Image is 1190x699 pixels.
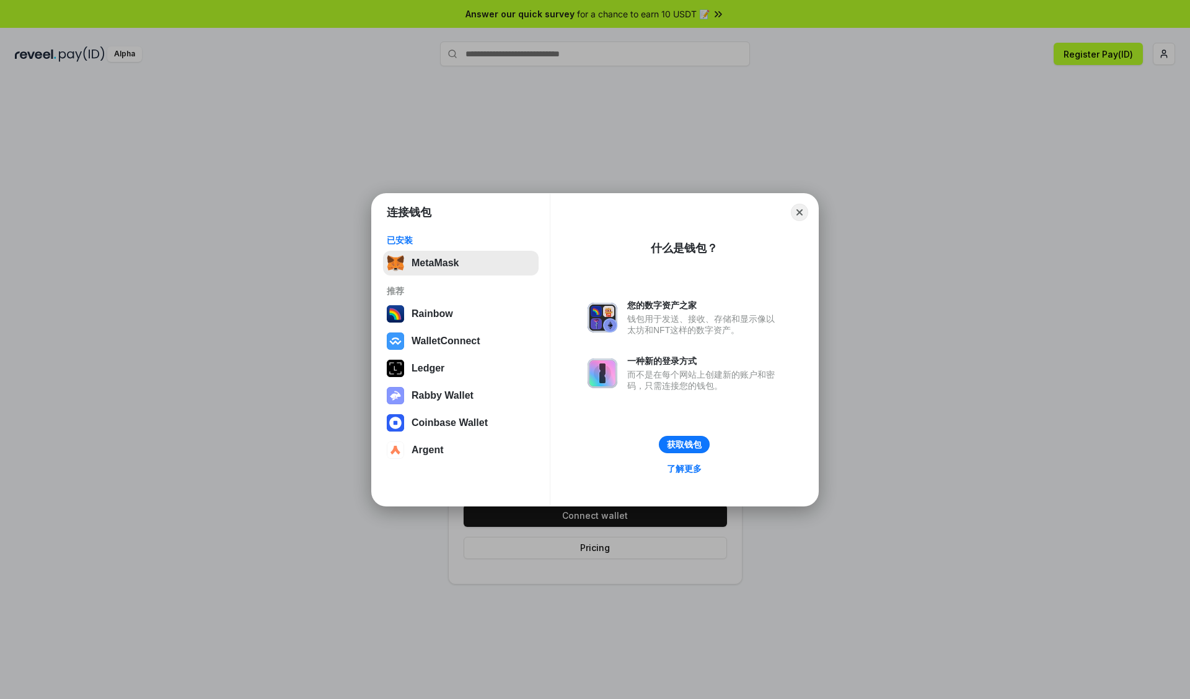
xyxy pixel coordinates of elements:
[667,463,702,474] div: 了解更多
[412,390,474,401] div: Rabby Wallet
[383,438,539,462] button: Argent
[667,439,702,450] div: 获取钱包
[588,303,617,332] img: svg+xml,%3Csvg%20xmlns%3D%22http%3A%2F%2Fwww.w3.org%2F2000%2Fsvg%22%20fill%3D%22none%22%20viewBox...
[387,387,404,404] img: svg+xml,%3Csvg%20xmlns%3D%22http%3A%2F%2Fwww.w3.org%2F2000%2Fsvg%22%20fill%3D%22none%22%20viewBox...
[387,305,404,323] img: svg+xml,%3Csvg%20width%3D%22120%22%20height%3D%22120%22%20viewBox%3D%220%200%20120%20120%22%20fil...
[387,441,404,459] img: svg+xml,%3Csvg%20width%3D%2228%22%20height%3D%2228%22%20viewBox%3D%220%200%2028%2028%22%20fill%3D...
[387,414,404,432] img: svg+xml,%3Csvg%20width%3D%2228%22%20height%3D%2228%22%20viewBox%3D%220%200%2028%2028%22%20fill%3D...
[383,410,539,435] button: Coinbase Wallet
[412,308,453,319] div: Rainbow
[387,205,431,220] h1: 连接钱包
[387,285,535,297] div: 推荐
[387,360,404,377] img: svg+xml,%3Csvg%20xmlns%3D%22http%3A%2F%2Fwww.w3.org%2F2000%2Fsvg%22%20width%3D%2228%22%20height%3...
[412,445,444,456] div: Argent
[791,204,808,221] button: Close
[412,363,444,374] div: Ledger
[651,241,718,256] div: 什么是钱包？
[412,417,488,428] div: Coinbase Wallet
[387,235,535,246] div: 已安装
[412,258,459,269] div: MetaMask
[412,336,480,347] div: WalletConnect
[659,436,710,453] button: 获取钱包
[383,302,539,326] button: Rainbow
[383,383,539,408] button: Rabby Wallet
[588,358,617,388] img: svg+xml,%3Csvg%20xmlns%3D%22http%3A%2F%2Fwww.w3.org%2F2000%2Fsvg%22%20fill%3D%22none%22%20viewBox...
[383,356,539,381] button: Ledger
[627,369,781,391] div: 而不是在每个网站上创建新的账户和密码，只需连接您的钱包。
[383,251,539,276] button: MetaMask
[627,355,781,367] div: 一种新的登录方式
[627,300,781,311] div: 您的数字资产之家
[659,461,709,477] a: 了解更多
[627,313,781,336] div: 钱包用于发送、接收、存储和显示像以太坊和NFT这样的数字资产。
[387,254,404,272] img: svg+xml,%3Csvg%20fill%3D%22none%22%20height%3D%2233%22%20viewBox%3D%220%200%2035%2033%22%20width%...
[387,332,404,350] img: svg+xml,%3Csvg%20width%3D%2228%22%20height%3D%2228%22%20viewBox%3D%220%200%2028%2028%22%20fill%3D...
[383,329,539,354] button: WalletConnect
